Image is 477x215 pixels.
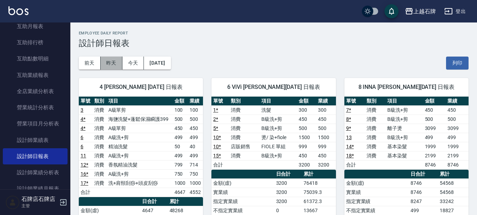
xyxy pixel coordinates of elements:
td: 450 [297,115,316,124]
button: 列印 [446,57,469,70]
span: 4 [PERSON_NAME] [DATE] 日報表 [87,84,195,91]
a: 互助點數明細 [3,51,68,67]
td: 4647 [140,206,167,215]
td: 離子燙 [386,124,423,133]
td: 799 [173,160,188,169]
td: 2199 [423,151,446,160]
td: 不指定實業績 [211,206,274,215]
td: 消費 [365,124,386,133]
td: 450 [173,124,188,133]
a: 設計師業績月報表 [3,181,68,197]
td: 消費 [365,133,386,142]
td: 3200 [274,178,302,188]
a: 互助業績報表 [3,67,68,83]
td: 54568 [438,178,469,188]
td: 合計 [211,160,229,169]
td: 40 [188,142,203,151]
th: 項目 [107,97,173,106]
td: 76418 [302,178,336,188]
td: 金額(虛) [211,178,274,188]
td: 消費 [365,105,386,115]
h3: 設計師日報表 [79,38,469,48]
td: 消費 [93,169,106,178]
td: B級洗+剪 [260,115,297,124]
td: 金額(虛) [79,206,140,215]
h5: 石牌店石牌店 [21,196,57,203]
th: 類別 [365,97,386,106]
td: 1000 [173,178,188,188]
th: 單號 [79,97,93,106]
a: 13 [346,135,352,140]
td: 合計 [344,160,365,169]
td: 75039.3 [302,188,336,197]
a: 6 [81,135,83,140]
td: 精油洗髮 [107,142,173,151]
td: 消費 [93,178,106,188]
th: 金額 [297,97,316,106]
th: 業績 [446,97,469,106]
button: 登出 [441,5,469,18]
td: 999 [297,142,316,151]
table: a dense table [79,97,203,197]
a: 11 [81,153,86,158]
td: 消費 [93,142,106,151]
td: 指定實業績 [344,197,409,206]
th: 累計 [168,197,203,206]
a: 設計師日報表 [3,148,68,164]
td: 8746 [409,188,438,197]
td: 消費 [93,124,106,133]
td: 消費 [93,160,106,169]
span: 6 ViVi [PERSON_NAME][DATE] 日報表 [220,84,327,91]
td: 2199 [446,151,469,160]
a: 營業統計分析表 [3,99,68,116]
a: 設計師業績表 [3,132,68,148]
td: B級洗+剪 [386,133,423,142]
a: 設計師業績分析表 [3,164,68,181]
td: 8746 [446,160,469,169]
td: 消費 [93,115,106,124]
td: A級洗+剪 [107,151,173,160]
td: B級洗+剪 [260,124,297,133]
td: 燙/ 染+fiole [260,133,297,142]
span: 8 INNA [PERSON_NAME][DATE] 日報表 [353,84,460,91]
p: 主管 [21,203,57,209]
th: 單號 [211,97,229,106]
th: 金額 [173,97,188,106]
th: 類別 [229,97,260,106]
td: B級洗+剪 [386,115,423,124]
button: 上越石牌 [402,4,439,19]
td: 750 [173,169,188,178]
div: 上越石牌 [413,7,436,16]
td: A級洗+剪 [107,169,173,178]
td: 實業績 [344,188,409,197]
td: 指定實業績 [211,197,274,206]
td: 500 [188,115,203,124]
td: 店販銷售 [229,142,260,151]
button: 昨天 [101,57,122,70]
td: 1999 [446,142,469,151]
td: 3200 [274,188,302,197]
td: 基本染髮 [386,151,423,160]
td: 500 [316,124,336,133]
th: 日合計 [409,170,438,179]
td: 基本染髮 [386,142,423,151]
table: a dense table [211,97,336,170]
td: 450 [316,151,336,160]
td: 消費 [93,133,106,142]
th: 金額 [423,97,446,106]
th: 日合計 [274,170,302,179]
button: 今天 [122,57,144,70]
td: 消費 [229,133,260,142]
td: 450 [316,115,336,124]
td: 999 [316,142,336,151]
td: 499 [173,151,188,160]
table: a dense table [344,97,469,170]
td: 消費 [229,115,260,124]
td: 消費 [365,151,386,160]
td: 8746 [423,160,446,169]
h2: Employee Daily Report [79,31,469,35]
td: 合計 [79,188,93,197]
td: 499 [446,133,469,142]
a: 6 [81,144,83,149]
td: 消費 [93,151,106,160]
